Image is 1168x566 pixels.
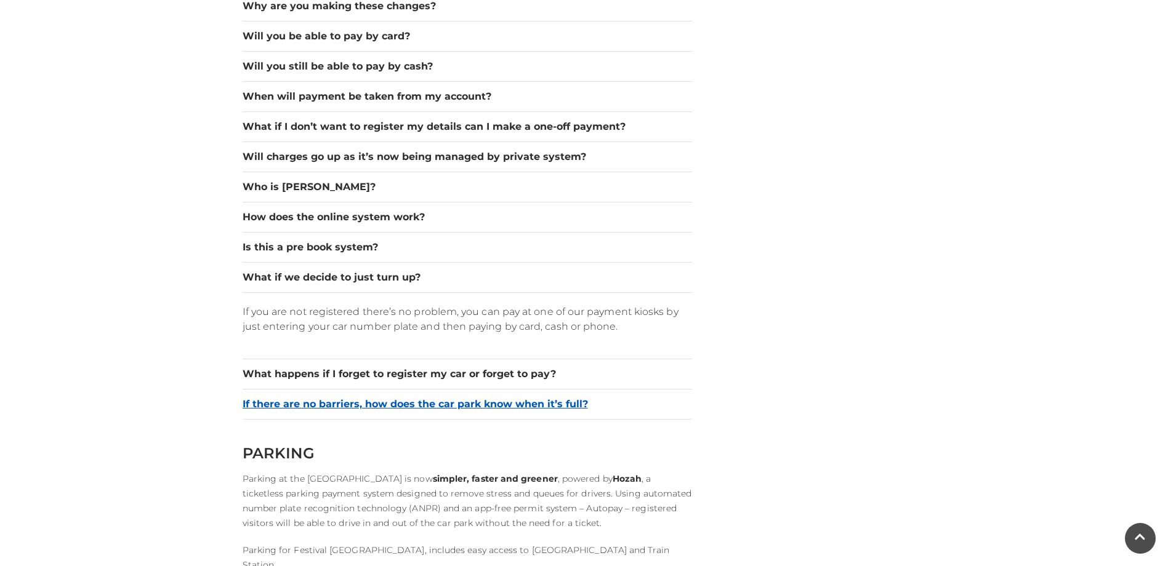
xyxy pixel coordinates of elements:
[243,149,692,164] button: Will charges go up as it’s now being managed by private system?
[243,210,692,225] button: How does the online system work?
[243,89,692,104] button: When will payment be taken from my account?
[243,270,692,285] button: What if we decide to just turn up?
[243,240,692,255] button: Is this a pre book system?
[243,471,692,530] p: Parking at the [GEOGRAPHIC_DATA] is now , powered by , a ticketless parking payment system design...
[243,305,692,334] p: If you are not registered there’s no problem, you can pay at one of our payment kiosks by just en...
[433,473,558,484] strong: simpler, faster and greener
[243,59,692,74] button: Will you still be able to pay by cash?
[243,119,692,134] button: What if I don’t want to register my details can I make a one-off payment?
[243,444,692,462] h2: PARKING
[243,367,692,381] button: What happens if I forget to register my car or forget to pay?
[613,473,642,484] strong: Hozah
[243,29,692,44] button: Will you be able to pay by card?
[243,397,692,412] button: If there are no barriers, how does the car park know when it’s full?
[243,180,692,194] button: Who is [PERSON_NAME]?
